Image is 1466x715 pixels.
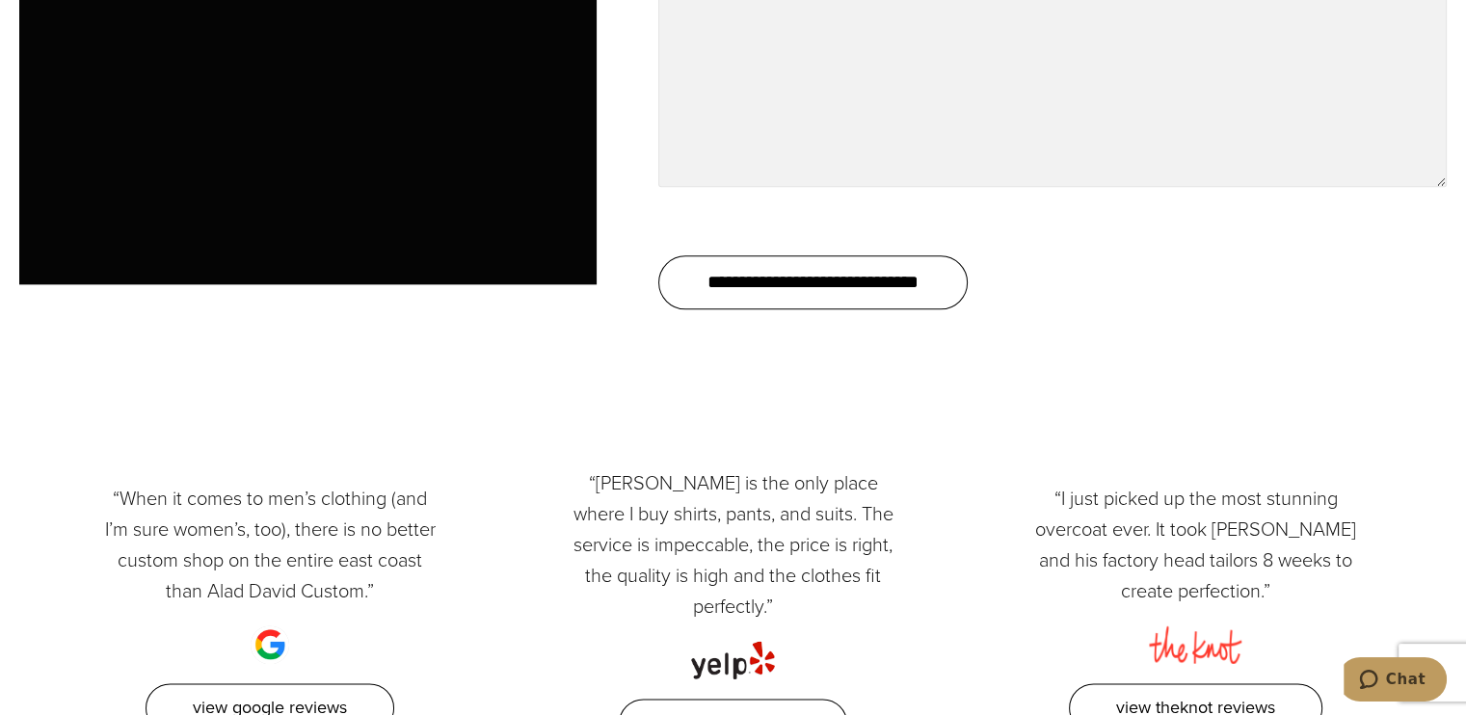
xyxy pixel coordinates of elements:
[1027,483,1365,606] p: “I just picked up the most stunning overcoat ever. It took [PERSON_NAME] and his factory head tai...
[251,606,289,664] img: google
[1149,606,1242,664] img: the knot
[101,483,439,606] p: “When it comes to men’s clothing (and I’m sure women’s, too), there is no better custom shop on t...
[691,622,776,679] img: yelp
[564,467,901,622] p: “[PERSON_NAME] is the only place where I buy shirts, pants, and suits. The service is impeccable,...
[1344,657,1447,705] iframe: Opens a widget where you can chat to one of our agents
